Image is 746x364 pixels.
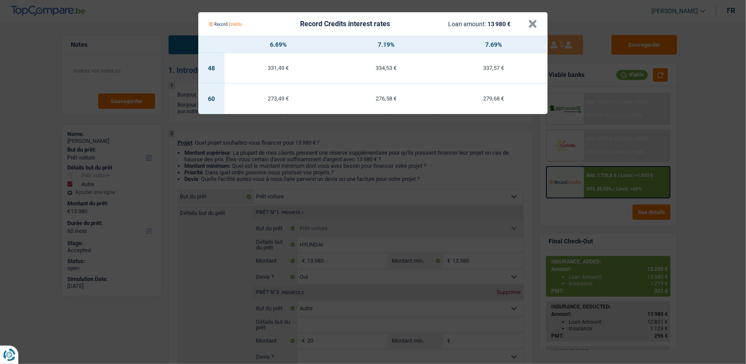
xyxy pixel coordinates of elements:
[198,53,224,83] td: 48
[528,20,537,28] button: ×
[332,96,440,101] div: 276,58 €
[224,65,332,71] div: 331,49 €
[198,83,224,114] td: 60
[440,96,548,101] div: 279,68 €
[224,96,332,101] div: 273,49 €
[209,16,242,32] img: Record Credits
[300,21,390,28] div: Record Credits interest rates
[332,65,440,71] div: 334,53 €
[440,36,548,53] th: 7.69%
[449,21,487,28] span: Loan amount:
[488,21,511,28] span: 13 980 €
[440,65,548,71] div: 337,57 €
[332,36,440,53] th: 7.19%
[224,36,332,53] th: 6.69%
